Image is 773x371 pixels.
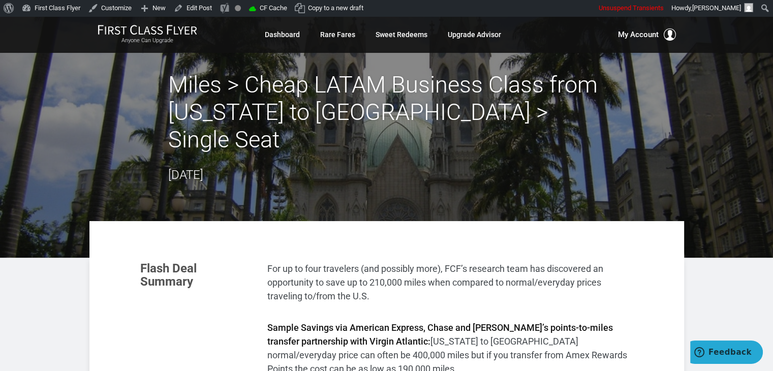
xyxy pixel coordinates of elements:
small: Anyone Can Upgrade [98,37,197,44]
h2: Miles > Cheap LATAM Business Class from [US_STATE] to [GEOGRAPHIC_DATA] > Single Seat [168,71,605,153]
p: For up to four travelers (and possibly more), FCF’s research team has discovered an opportunity t... [267,262,633,303]
h3: Flash Deal Summary [140,262,252,289]
span: Unsuspend Transients [599,4,664,12]
a: Dashboard [265,25,300,44]
span: My Account [618,28,659,41]
iframe: Opens a widget where you can find more information [690,341,763,366]
a: First Class FlyerAnyone Can Upgrade [98,24,197,45]
time: [DATE] [168,168,203,182]
a: Upgrade Advisor [448,25,501,44]
a: Sweet Redeems [376,25,427,44]
img: First Class Flyer [98,24,197,35]
strong: Sample Savings via American Express, Chase and [PERSON_NAME]’s points-to-miles transfer partnersh... [267,322,613,347]
span: [PERSON_NAME] [692,4,741,12]
button: My Account [618,28,676,41]
a: Rare Fares [320,25,355,44]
